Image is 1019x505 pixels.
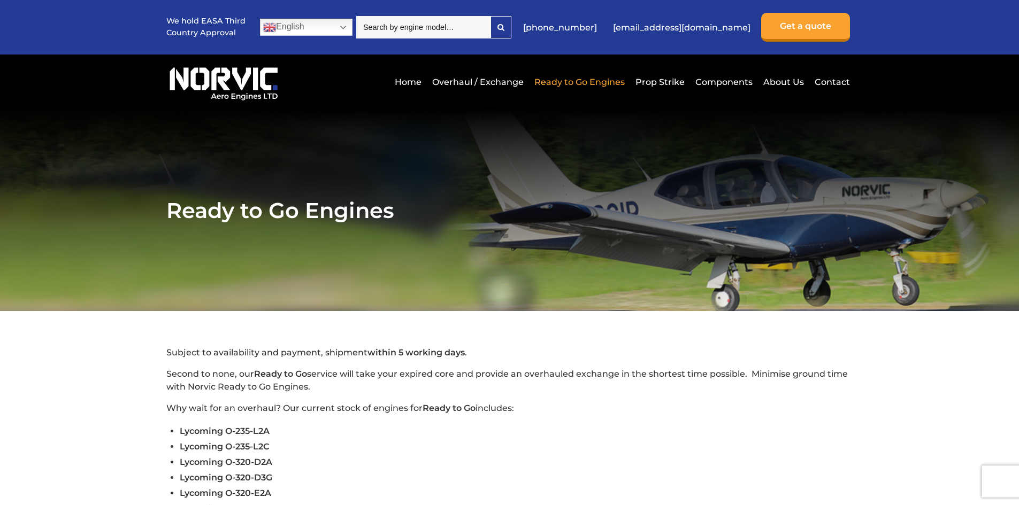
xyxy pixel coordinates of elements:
span: Lycoming O-235-L2C [180,441,270,452]
a: Prop Strike [633,69,687,95]
a: Contact [812,69,850,95]
span: Lycoming O-235-L2A [180,426,270,436]
a: [EMAIL_ADDRESS][DOMAIN_NAME] [608,14,756,41]
p: We hold EASA Third Country Approval [166,15,247,38]
a: Overhaul / Exchange [430,69,526,95]
p: Second to none, our service will take your expired core and provide an overhauled exchange in the... [166,368,853,393]
a: Ready to Go Engines [532,69,627,95]
p: Why wait for an overhaul? Our current stock of engines for includes: [166,402,853,415]
a: About Us [761,69,807,95]
img: en [263,21,276,34]
strong: within 5 working days [367,347,465,358]
a: Home [392,69,424,95]
h1: Ready to Go Engines [166,197,853,223]
strong: Ready to Go [423,403,476,413]
a: English [260,19,353,36]
a: [PHONE_NUMBER] [518,14,602,41]
span: Lycoming O-320-E2A [180,488,271,498]
span: Lycoming O-320-D2A [180,457,272,467]
input: Search by engine model… [356,16,491,38]
a: Components [693,69,755,95]
p: Subject to availability and payment, shipment . [166,346,853,359]
strong: Ready to Go [254,369,307,379]
a: Get a quote [761,13,850,42]
span: Lycoming O-320-D3G [180,472,272,483]
img: Norvic Aero Engines logo [166,63,281,101]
